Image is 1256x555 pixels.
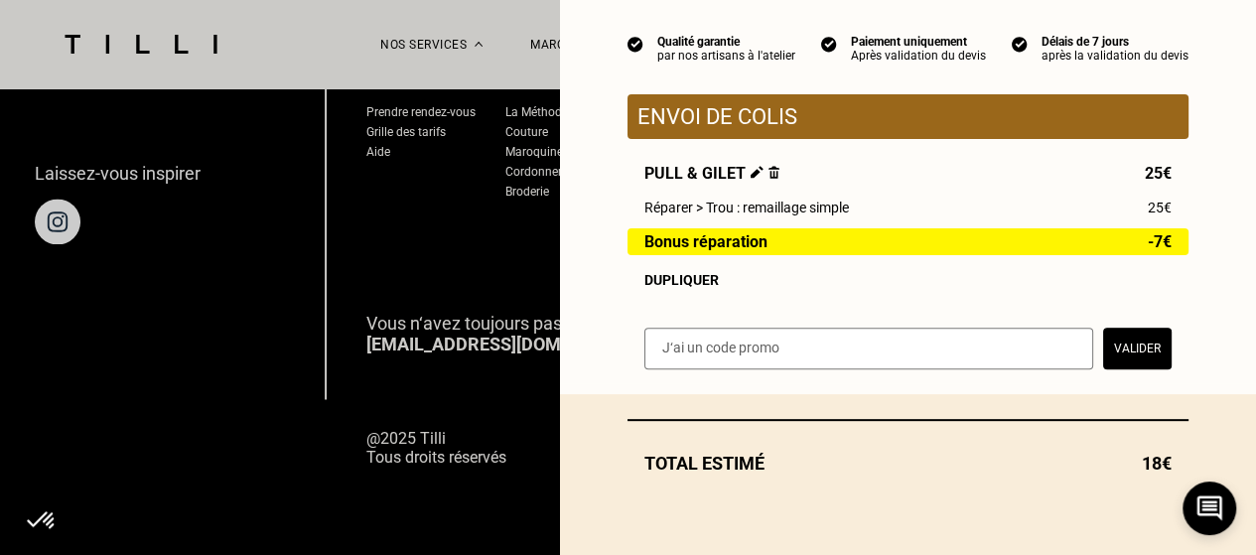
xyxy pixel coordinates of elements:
button: Valider [1103,328,1172,369]
img: icon list info [628,35,643,53]
div: Après validation du devis [851,49,986,63]
p: Envoi de colis [637,104,1179,129]
div: Qualité garantie [657,35,795,49]
div: Dupliquer [644,272,1172,288]
span: 25€ [1148,200,1172,215]
img: Éditer [751,166,764,179]
span: 18€ [1142,453,1172,474]
span: Pull & gilet [644,164,779,183]
div: par nos artisans à l'atelier [657,49,795,63]
span: Réparer > Trou : remaillage simple [644,200,849,215]
span: -7€ [1148,233,1172,250]
img: icon list info [821,35,837,53]
div: Délais de 7 jours [1042,35,1188,49]
div: Paiement uniquement [851,35,986,49]
div: après la validation du devis [1042,49,1188,63]
span: 25€ [1145,164,1172,183]
img: Supprimer [768,166,779,179]
img: icon list info [1012,35,1028,53]
input: J‘ai un code promo [644,328,1093,369]
div: Total estimé [628,453,1188,474]
span: Bonus réparation [644,233,768,250]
